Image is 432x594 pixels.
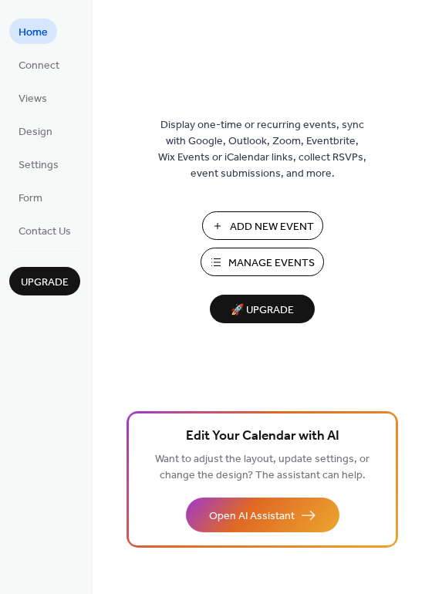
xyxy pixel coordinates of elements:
[209,508,295,525] span: Open AI Assistant
[19,191,42,207] span: Form
[186,498,339,532] button: Open AI Assistant
[201,248,324,276] button: Manage Events
[228,255,315,272] span: Manage Events
[9,218,80,243] a: Contact Us
[158,117,366,182] span: Display one-time or recurring events, sync with Google, Outlook, Zoom, Eventbrite, Wix Events or ...
[186,426,339,447] span: Edit Your Calendar with AI
[9,19,57,44] a: Home
[19,224,71,240] span: Contact Us
[9,52,69,77] a: Connect
[202,211,323,240] button: Add New Event
[210,295,315,323] button: 🚀 Upgrade
[19,91,47,107] span: Views
[9,118,62,143] a: Design
[19,58,59,74] span: Connect
[19,157,59,174] span: Settings
[230,219,314,235] span: Add New Event
[9,267,80,295] button: Upgrade
[19,25,48,41] span: Home
[9,184,52,210] a: Form
[21,275,69,291] span: Upgrade
[9,85,56,110] a: Views
[19,124,52,140] span: Design
[9,151,68,177] a: Settings
[219,300,305,321] span: 🚀 Upgrade
[155,449,370,486] span: Want to adjust the layout, update settings, or change the design? The assistant can help.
